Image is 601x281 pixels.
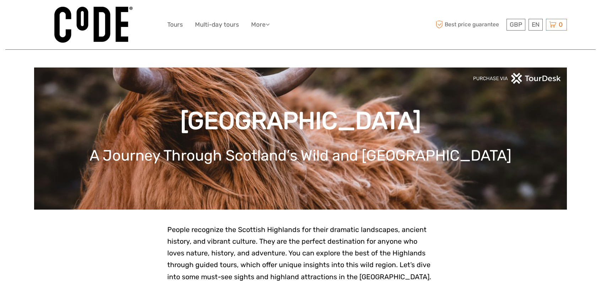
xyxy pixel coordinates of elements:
img: 992-d66cb919-c786-410f-a8a5-821cd0571317_logo_big.jpg [54,7,132,43]
span: People recognize the Scottish Highlands for their dramatic landscapes, ancient history, and vibra... [167,226,431,281]
a: Multi-day tours [195,20,239,30]
h1: [GEOGRAPHIC_DATA] [45,107,556,135]
div: EN [529,19,543,31]
img: PurchaseViaTourDeskwhite.png [473,73,562,84]
h1: A Journey Through Scotland’s Wild and [GEOGRAPHIC_DATA] [45,147,556,164]
a: More [251,20,270,30]
a: Tours [167,20,183,30]
span: GBP [510,21,522,28]
span: Best price guarantee [434,19,505,31]
span: 0 [558,21,564,28]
